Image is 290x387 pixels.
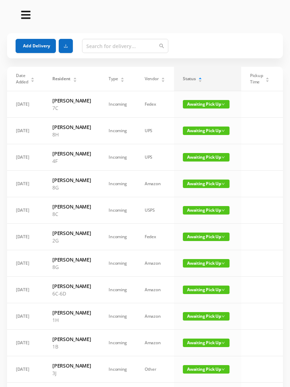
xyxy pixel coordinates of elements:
[7,171,43,197] td: [DATE]
[145,76,158,82] span: Vendor
[16,39,56,53] button: Add Delivery
[136,250,174,277] td: Amazon
[161,76,165,81] div: Sort
[183,339,230,347] span: Awaiting Pick Up
[73,79,77,81] i: icon: caret-down
[221,129,225,133] i: icon: down
[100,144,136,171] td: Incoming
[7,224,43,250] td: [DATE]
[52,97,91,104] h6: [PERSON_NAME]
[266,79,269,81] i: icon: caret-down
[183,259,230,268] span: Awaiting Pick Up
[100,356,136,383] td: Incoming
[183,233,230,241] span: Awaiting Pick Up
[183,312,230,321] span: Awaiting Pick Up
[183,153,230,162] span: Awaiting Pick Up
[136,144,174,171] td: UPS
[16,72,28,85] span: Date Added
[52,316,91,324] p: 1H
[82,39,168,53] input: Search for delivery...
[120,76,124,81] div: Sort
[183,100,230,109] span: Awaiting Pick Up
[52,263,91,271] p: 8G
[100,118,136,144] td: Incoming
[136,118,174,144] td: UPS
[183,180,230,188] span: Awaiting Pick Up
[52,104,91,112] p: 7C
[161,76,165,78] i: icon: caret-up
[59,39,73,53] button: icon: download
[121,79,124,81] i: icon: caret-down
[52,203,91,210] h6: [PERSON_NAME]
[52,123,91,131] h6: [PERSON_NAME]
[52,237,91,244] p: 2G
[52,131,91,138] p: 8H
[7,197,43,224] td: [DATE]
[136,91,174,118] td: Fedex
[183,206,230,215] span: Awaiting Pick Up
[7,91,43,118] td: [DATE]
[198,76,202,78] i: icon: caret-up
[100,224,136,250] td: Incoming
[221,288,225,292] i: icon: down
[100,330,136,356] td: Incoming
[52,76,70,82] span: Resident
[159,43,164,48] i: icon: search
[136,356,174,383] td: Other
[265,76,269,81] div: Sort
[136,277,174,303] td: Amazon
[136,303,174,330] td: Amazon
[221,182,225,186] i: icon: down
[221,341,225,345] i: icon: down
[100,171,136,197] td: Incoming
[52,256,91,263] h6: [PERSON_NAME]
[183,286,230,294] span: Awaiting Pick Up
[121,76,124,78] i: icon: caret-up
[30,76,35,81] div: Sort
[52,282,91,290] h6: [PERSON_NAME]
[250,72,263,85] span: Pickup Time
[109,76,118,82] span: Type
[161,79,165,81] i: icon: caret-down
[100,197,136,224] td: Incoming
[7,118,43,144] td: [DATE]
[221,209,225,212] i: icon: down
[52,343,91,350] p: 1B
[183,127,230,135] span: Awaiting Pick Up
[7,330,43,356] td: [DATE]
[198,76,202,81] div: Sort
[136,171,174,197] td: Amazon
[73,76,77,78] i: icon: caret-up
[7,356,43,383] td: [DATE]
[7,277,43,303] td: [DATE]
[7,250,43,277] td: [DATE]
[7,303,43,330] td: [DATE]
[100,303,136,330] td: Incoming
[221,262,225,265] i: icon: down
[100,277,136,303] td: Incoming
[52,362,91,369] h6: [PERSON_NAME]
[52,176,91,184] h6: [PERSON_NAME]
[52,309,91,316] h6: [PERSON_NAME]
[266,76,269,78] i: icon: caret-up
[221,235,225,239] i: icon: down
[221,315,225,318] i: icon: down
[221,102,225,106] i: icon: down
[52,290,91,297] p: 6C-6D
[52,210,91,218] p: 8C
[136,330,174,356] td: Amazon
[52,369,91,377] p: 3J
[221,156,225,159] i: icon: down
[52,229,91,237] h6: [PERSON_NAME]
[52,150,91,157] h6: [PERSON_NAME]
[183,365,230,374] span: Awaiting Pick Up
[183,76,196,82] span: Status
[31,76,35,78] i: icon: caret-up
[52,157,91,165] p: 4F
[52,184,91,191] p: 8G
[52,335,91,343] h6: [PERSON_NAME]
[198,79,202,81] i: icon: caret-down
[31,79,35,81] i: icon: caret-down
[73,76,77,81] div: Sort
[7,144,43,171] td: [DATE]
